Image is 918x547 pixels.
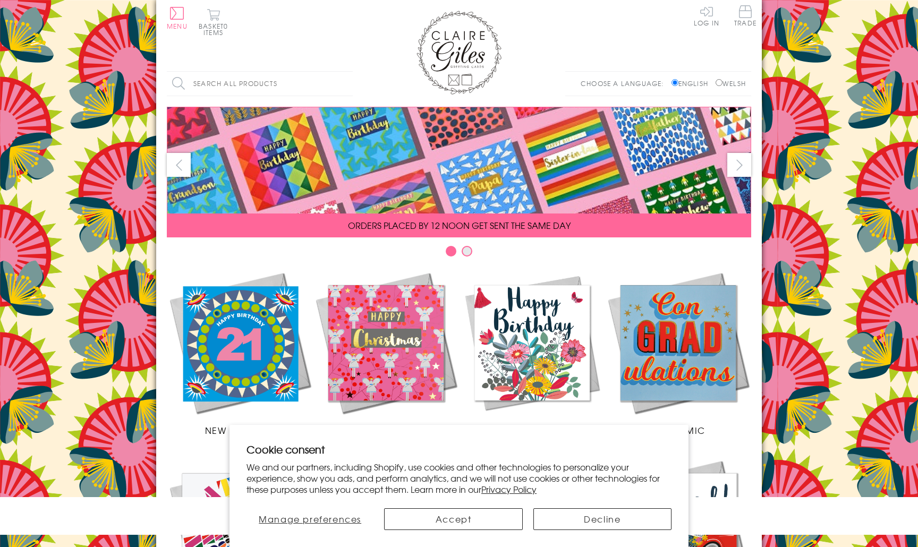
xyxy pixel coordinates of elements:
span: ORDERS PLACED BY 12 NOON GET SENT THE SAME DAY [348,219,571,232]
span: Manage preferences [259,512,361,525]
p: We and our partners, including Shopify, use cookies and other technologies to personalize your ex... [246,461,671,494]
span: Christmas [359,424,413,437]
input: Welsh [716,79,722,86]
button: prev [167,153,191,177]
label: English [671,79,713,88]
a: Academic [605,270,751,437]
a: Christmas [313,270,459,437]
button: Menu [167,7,188,29]
h2: Cookie consent [246,442,671,457]
button: Manage preferences [246,508,373,530]
p: Choose a language: [581,79,669,88]
span: Birthdays [506,424,557,437]
button: next [727,153,751,177]
span: 0 items [203,21,228,37]
a: Log In [694,5,719,26]
span: New Releases [205,424,275,437]
button: Basket0 items [199,8,228,36]
a: Trade [734,5,756,28]
img: Claire Giles Greetings Cards [416,11,501,95]
button: Carousel Page 1 (Current Slide) [446,246,456,257]
input: Search [342,72,353,96]
span: Academic [651,424,705,437]
input: Search all products [167,72,353,96]
a: New Releases [167,270,313,437]
button: Accept [384,508,522,530]
button: Decline [533,508,671,530]
input: English [671,79,678,86]
span: Menu [167,21,188,31]
span: Trade [734,5,756,26]
label: Welsh [716,79,746,88]
div: Carousel Pagination [167,245,751,262]
a: Birthdays [459,270,605,437]
button: Carousel Page 2 [462,246,472,257]
a: Privacy Policy [481,483,537,495]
